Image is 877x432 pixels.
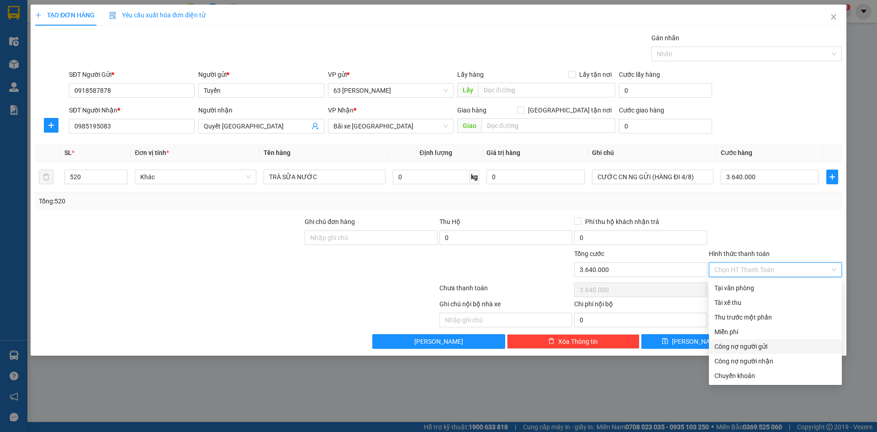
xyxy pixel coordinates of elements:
button: deleteXóa Thông tin [507,334,640,349]
div: Chưa thanh toán [438,283,573,299]
button: [PERSON_NAME] [372,334,505,349]
div: Ghi chú nội bộ nhà xe [439,299,572,313]
span: [PERSON_NAME] [414,336,463,347]
span: Đơn vị tính [135,149,169,156]
div: Thu trước một phần [714,312,836,322]
span: save [662,338,668,345]
input: VD: Bàn, Ghế [264,170,385,184]
label: Cước giao hàng [619,107,664,114]
div: Người nhận [198,105,324,115]
div: VP gửi [328,69,454,80]
span: plus [44,122,58,129]
label: Cước lấy hàng [619,71,660,78]
input: Nhập ghi chú [439,313,572,327]
span: VP Nhận [328,107,354,114]
span: Xóa Thông tin [558,336,598,347]
span: Giao hàng [457,107,486,114]
input: Cước giao hàng [619,119,712,133]
button: delete [39,170,53,184]
div: Cước gửi hàng sẽ được ghi vào công nợ của người gửi [709,339,842,354]
span: Yêu cầu xuất hóa đơn điện tử [109,11,206,19]
span: Lấy hàng [457,71,484,78]
span: Lấy tận nơi [576,69,615,80]
div: Miễn phí [714,327,836,337]
div: SĐT Người Gửi [69,69,195,80]
span: TẠO ĐƠN HÀNG [35,11,95,19]
div: SĐT Người Nhận [69,105,195,115]
span: delete [548,338,555,345]
input: Dọc đường [481,118,615,133]
img: icon [109,12,116,19]
span: Giao [457,118,481,133]
label: Gán nhãn [651,34,679,42]
span: plus [35,12,42,18]
button: plus [826,170,838,184]
input: Ghi Chú [592,170,713,184]
button: Close [821,5,846,30]
button: save[PERSON_NAME] [641,334,740,349]
span: Lấy [457,83,478,97]
span: Bãi xe Thạch Bàn [333,119,448,133]
input: 0 [486,170,585,184]
input: Ghi chú đơn hàng [305,230,438,245]
div: Tổng: 520 [39,196,338,206]
label: Hình thức thanh toán [709,250,770,257]
span: Phí thu hộ khách nhận trả [581,217,663,227]
th: Ghi chú [588,144,717,162]
span: SL [64,149,72,156]
span: Tổng cước [574,250,604,257]
button: plus [44,118,58,133]
span: Tên hàng [264,149,291,156]
div: Cước gửi hàng sẽ được ghi vào công nợ của người nhận [709,354,842,368]
span: [PERSON_NAME] [672,336,721,347]
span: Cước hàng [721,149,752,156]
label: Ghi chú đơn hàng [305,218,355,225]
div: Người gửi [198,69,324,80]
span: Thu Hộ [439,218,460,225]
span: [GEOGRAPHIC_DATA] tận nơi [524,105,615,115]
div: Công nợ người gửi [714,341,836,352]
span: 63 Phan Đình Phùng [333,84,448,97]
span: kg [470,170,479,184]
span: plus [827,173,838,181]
span: Giá trị hàng [486,149,520,156]
input: Dọc đường [478,83,615,97]
div: Chi phí nội bộ [574,299,707,313]
div: Chuyển khoản [714,371,836,381]
span: close [830,13,837,21]
div: Tài xế thu [714,298,836,308]
div: Công nợ người nhận [714,356,836,366]
input: Cước lấy hàng [619,83,712,98]
span: Định lượng [420,149,452,156]
span: Khác [140,170,251,184]
span: user-add [312,123,319,130]
div: Tại văn phòng [714,283,836,293]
